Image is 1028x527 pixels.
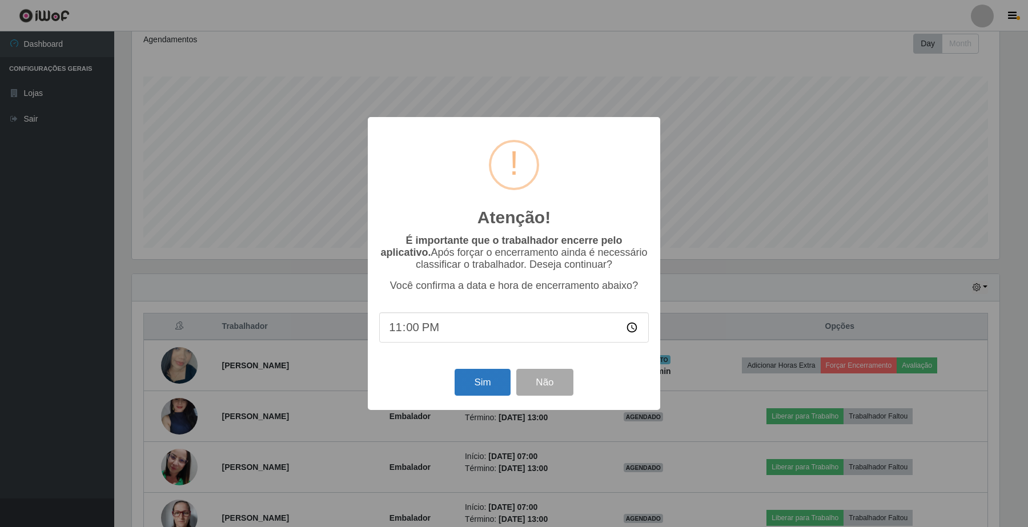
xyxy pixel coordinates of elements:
b: É importante que o trabalhador encerre pelo aplicativo. [380,235,622,258]
button: Não [516,369,573,396]
h2: Atenção! [477,207,551,228]
button: Sim [455,369,510,396]
p: Você confirma a data e hora de encerramento abaixo? [379,280,649,292]
p: Após forçar o encerramento ainda é necessário classificar o trabalhador. Deseja continuar? [379,235,649,271]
